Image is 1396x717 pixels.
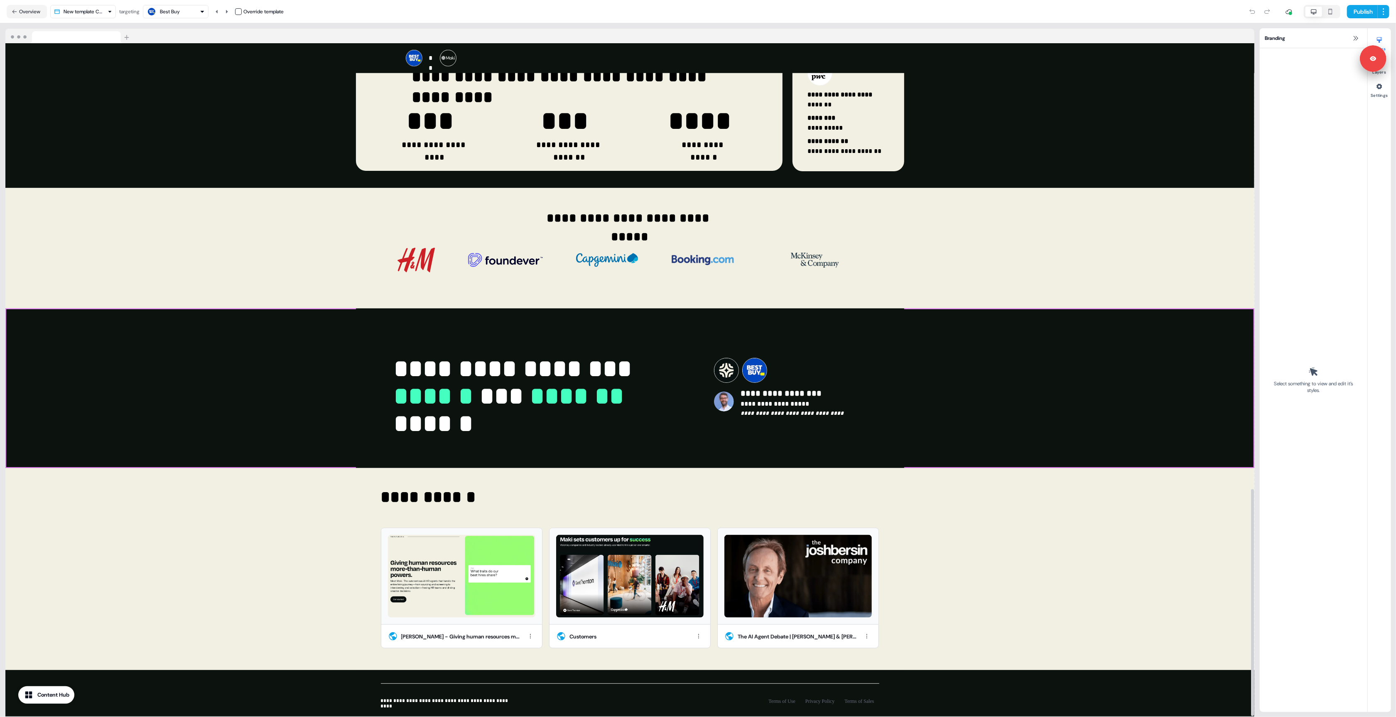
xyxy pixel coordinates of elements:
div: ImageImageImageImageImage [381,238,879,288]
div: [PERSON_NAME] - Giving human resources more-than-human powers. [401,633,522,641]
button: Styles [1368,33,1391,52]
button: Best Buy [143,5,209,18]
div: Branding [1260,28,1367,48]
div: Customers [569,633,596,641]
button: Publish [1347,5,1378,18]
img: Image [468,239,543,281]
button: Content Hub [18,686,74,704]
div: The AI Agent Debate | [PERSON_NAME] & [PERSON_NAME] People on the Future of Work [738,633,859,641]
button: Privacy Policy [800,694,839,709]
img: Image [576,239,638,281]
img: Image [672,239,734,281]
div: Override template [243,7,284,16]
div: Best Buy [160,7,180,16]
img: Contact avatar [714,392,734,411]
div: targeting [119,7,140,16]
div: New template Copy [64,7,104,16]
div: Content Hub [37,691,69,699]
div: Select something to view and edit it’s styles. [1271,380,1356,394]
button: Settings [1368,80,1391,98]
div: Maki - Giving human resources more-than-human powers.[PERSON_NAME] - Giving human resources more-... [381,523,879,654]
img: Customers [556,535,704,618]
button: Overview [7,5,47,18]
img: Image [397,239,435,281]
img: Maki - Giving human resources more-than-human powers. [388,535,535,618]
button: Terms of Use [764,694,800,709]
button: Terms of Sales [839,694,879,709]
div: Terms of UsePrivacy PolicyTerms of Sales [764,694,879,709]
img: Image [767,239,863,281]
img: Browser topbar [5,29,133,44]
